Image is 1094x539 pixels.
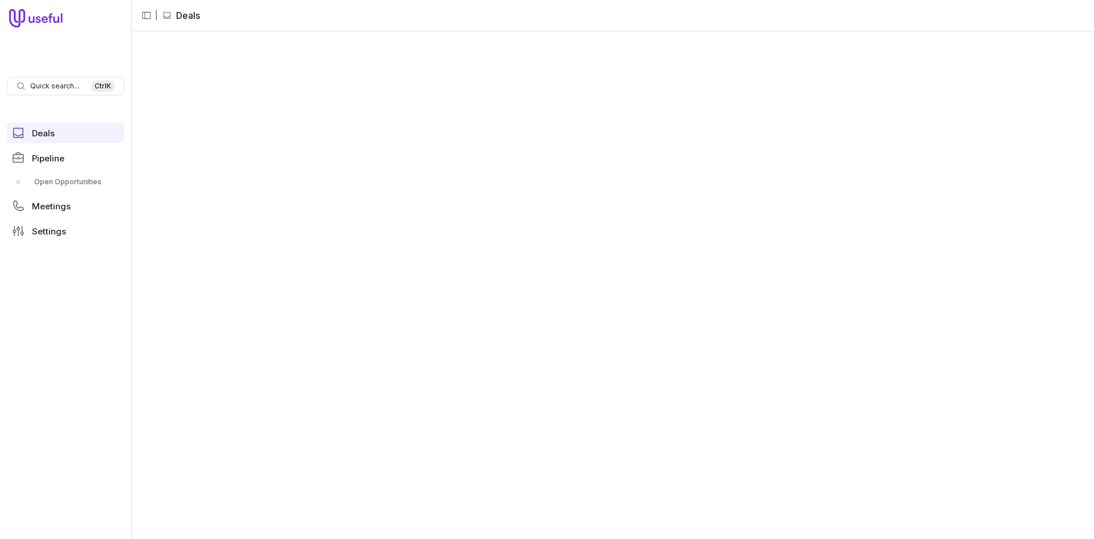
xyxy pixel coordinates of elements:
span: Meetings [32,202,71,210]
span: Settings [32,227,66,236]
kbd: Ctrl K [91,80,115,92]
span: | [155,9,158,22]
span: Pipeline [32,154,64,163]
a: Open Opportunities [7,173,124,191]
li: Deals [162,9,200,22]
div: Pipeline submenu [7,173,124,191]
span: Deals [32,129,55,137]
a: Meetings [7,196,124,216]
span: Quick search... [30,82,79,91]
button: Collapse sidebar [138,7,155,24]
a: Pipeline [7,148,124,168]
a: Deals [7,123,124,143]
a: Settings [7,221,124,241]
